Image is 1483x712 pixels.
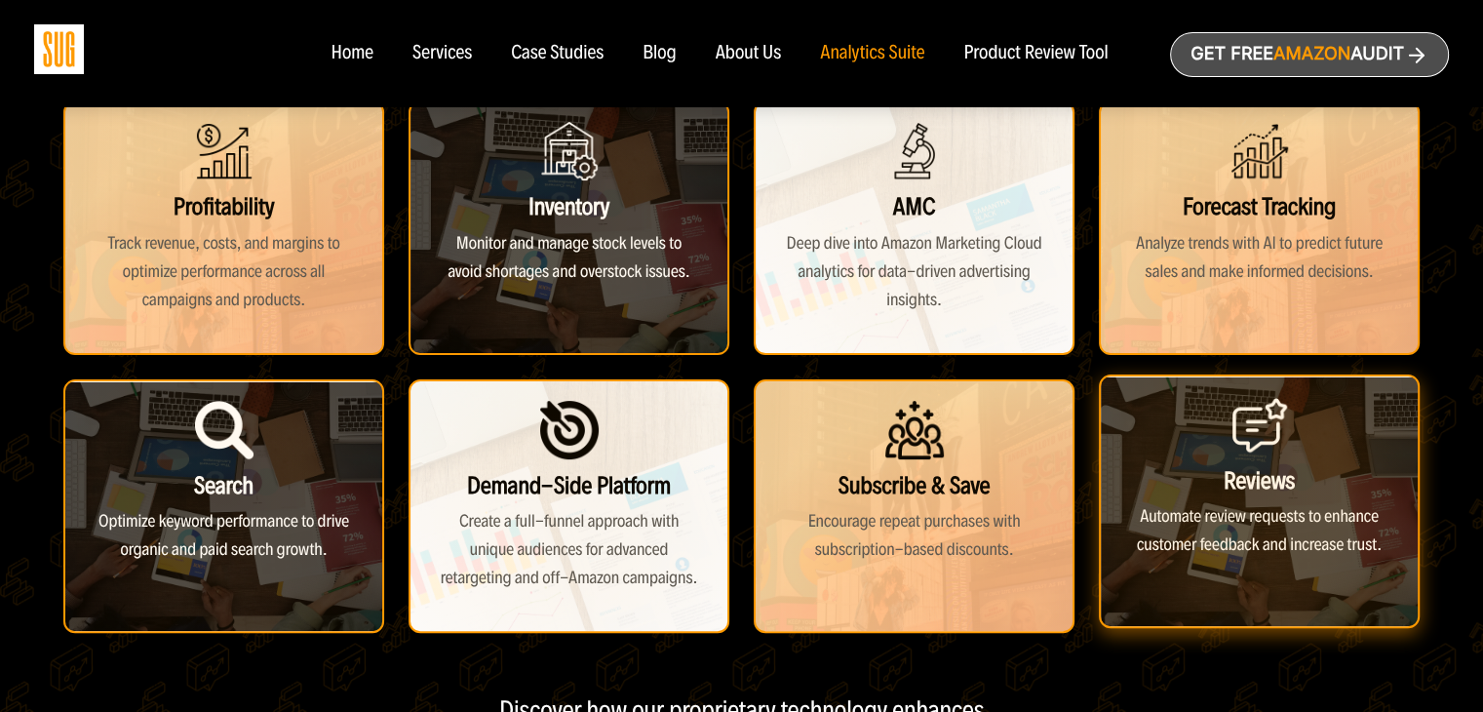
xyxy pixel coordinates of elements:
[412,43,472,64] a: Services
[331,43,372,64] a: Home
[1273,44,1350,64] span: Amazon
[1170,32,1449,77] a: Get freeAmazonAudit
[34,24,84,74] img: Sug
[511,43,604,64] a: Case Studies
[643,43,677,64] a: Blog
[963,43,1108,64] a: Product Review Tool
[716,43,782,64] a: About Us
[820,43,924,64] a: Analytics Suite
